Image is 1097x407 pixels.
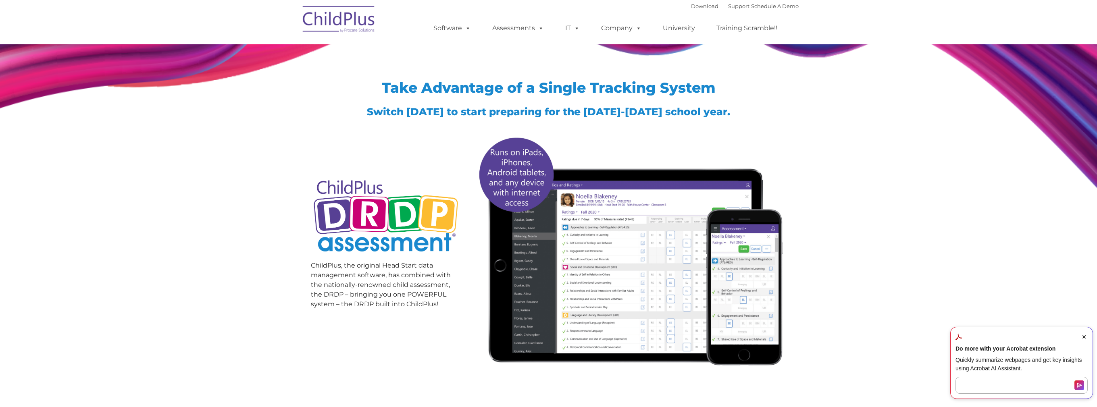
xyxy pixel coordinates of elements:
a: Schedule A Demo [751,3,799,9]
span: ChildPlus, the original Head Start data management software, has combined with the nationally-ren... [311,262,451,308]
a: Assessments [484,20,552,36]
span: Take Advantage of a Single Tracking System [382,79,716,96]
a: Training Scramble!! [708,20,785,36]
img: All-devices [473,131,787,371]
img: Copyright - DRDP Logo [311,171,461,263]
font: | [691,3,799,9]
a: Support [728,3,749,9]
a: Company [593,20,649,36]
a: IT [557,20,588,36]
a: University [655,20,703,36]
img: ChildPlus by Procare Solutions [299,0,379,41]
span: Switch [DATE] to start preparing for the [DATE]-[DATE] school year. [367,106,730,118]
a: Software [425,20,479,36]
a: Download [691,3,718,9]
